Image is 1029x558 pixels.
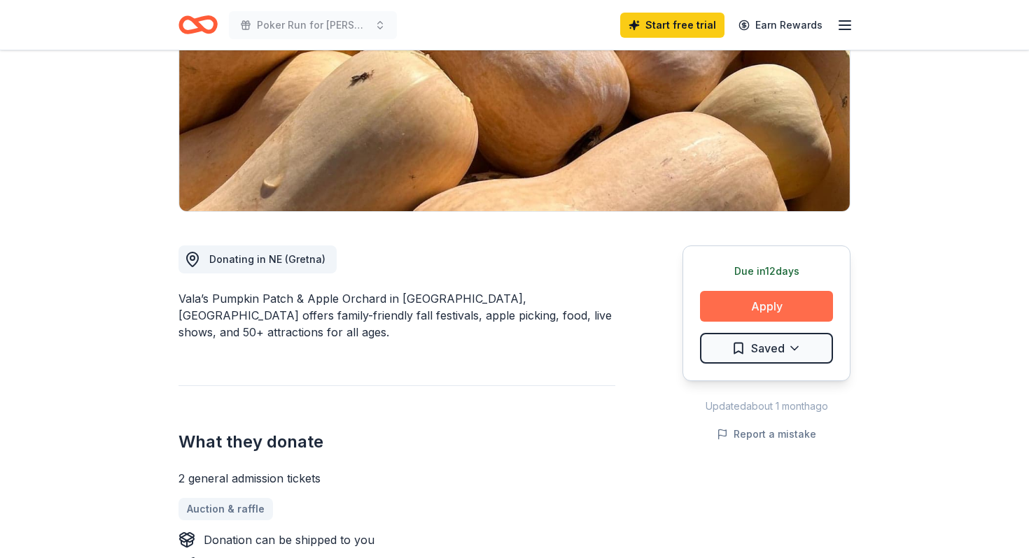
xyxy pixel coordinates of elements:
span: Donating in NE (Gretna) [209,253,325,265]
div: 2 general admission tickets [178,470,615,487]
div: Due in 12 days [700,263,833,280]
button: Report a mistake [717,426,816,443]
div: Donation can be shipped to you [204,531,374,548]
div: Updated about 1 month ago [682,398,850,415]
button: Saved [700,333,833,364]
a: Start free trial [620,13,724,38]
h2: What they donate [178,431,615,453]
span: Saved [751,339,785,357]
a: Home [178,8,218,41]
span: Poker Run for [PERSON_NAME] [257,17,369,34]
button: Poker Run for [PERSON_NAME] [229,11,397,39]
div: Vala’s Pumpkin Patch & Apple Orchard in [GEOGRAPHIC_DATA], [GEOGRAPHIC_DATA] offers family-friend... [178,290,615,341]
a: Earn Rewards [730,13,831,38]
a: Auction & raffle [178,498,273,520]
button: Apply [700,291,833,322]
